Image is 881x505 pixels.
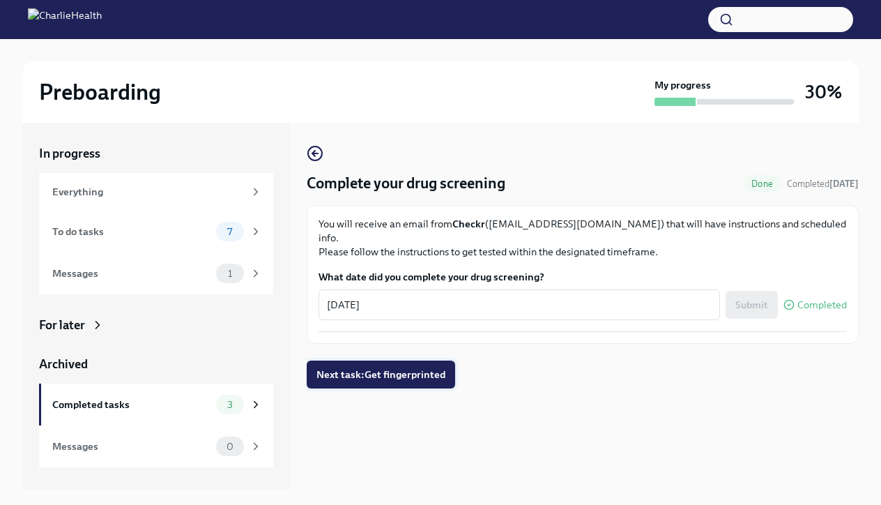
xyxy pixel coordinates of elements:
[307,173,505,194] h4: Complete your drug screening
[52,266,210,281] div: Messages
[319,217,847,259] p: You will receive an email from ([EMAIL_ADDRESS][DOMAIN_NAME]) that will have instructions and sch...
[39,252,273,294] a: Messages1
[219,400,241,410] span: 3
[28,8,102,31] img: CharlieHealth
[797,300,847,310] span: Completed
[39,384,273,425] a: Completed tasks3
[218,442,242,452] span: 0
[220,269,240,279] span: 1
[39,425,273,467] a: Messages0
[787,177,859,190] span: October 15th, 2025 19:19
[743,179,781,189] span: Done
[52,439,210,454] div: Messages
[787,179,859,189] span: Completed
[39,317,85,333] div: For later
[52,184,244,199] div: Everything
[829,179,859,189] strong: [DATE]
[52,224,210,239] div: To do tasks
[39,145,273,162] a: In progress
[39,78,161,106] h2: Preboarding
[39,356,273,372] a: Archived
[39,173,273,211] a: Everything
[452,218,485,230] strong: Checkr
[219,227,240,237] span: 7
[327,296,712,313] textarea: [DATE]
[307,361,455,389] button: Next task:Get fingerprinted
[39,317,273,333] a: For later
[805,80,842,105] h3: 30%
[52,397,210,412] div: Completed tasks
[319,270,847,284] label: What date did you complete your drug screening?
[654,78,711,92] strong: My progress
[316,368,445,382] span: Next task : Get fingerprinted
[39,211,273,252] a: To do tasks7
